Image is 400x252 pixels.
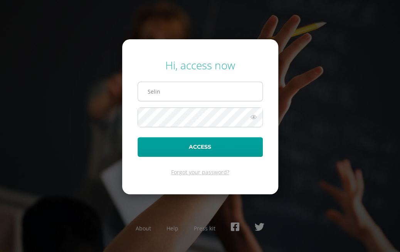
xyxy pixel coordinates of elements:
[138,137,263,157] button: Access
[171,168,229,176] a: Forgot your password?
[138,82,262,101] input: Correo electrónico o usuario
[136,225,151,232] a: About
[166,225,178,232] a: Help
[138,58,263,72] div: Hi, access now
[194,225,215,232] a: Press kit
